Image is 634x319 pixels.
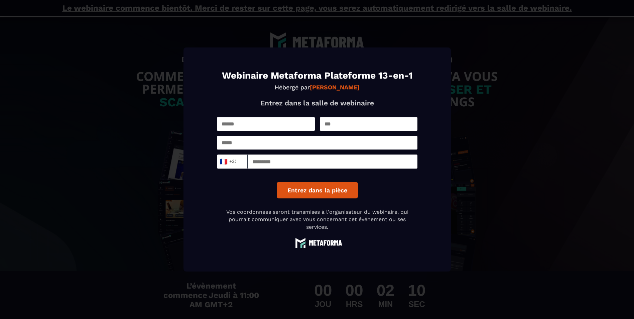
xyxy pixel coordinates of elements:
[237,156,242,167] input: Search for option
[217,208,417,231] p: Vos coordonnées seront transmises à l'organisateur du webinaire, qui pourrait communiquer avec vo...
[219,157,227,166] span: 🇫🇷
[310,84,360,91] strong: [PERSON_NAME]
[292,237,342,248] img: logo
[217,99,417,107] p: Entrez dans la salle de webinaire
[221,157,235,166] span: +33
[276,182,358,198] button: Entrez dans la pièce
[217,154,248,169] div: Search for option
[217,71,417,80] h1: Webinaire Metaforma Plateforme 13-en-1
[217,84,417,91] p: Hébergé par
